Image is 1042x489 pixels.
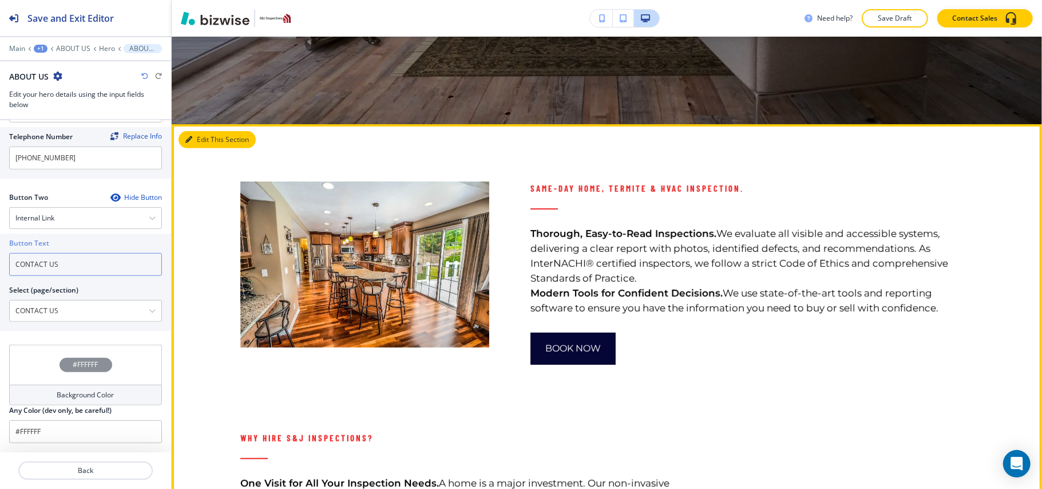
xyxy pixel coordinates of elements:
h4: #FFFFFF [73,360,98,370]
p: We use state-of-the-art tools and reporting software to ensure you have the information you need ... [530,286,973,316]
p: Why Hire S&J Inspections? [240,431,683,445]
img: Your Logo [260,14,291,23]
button: +1 [34,45,47,53]
h2: Button Text [9,238,49,249]
img: 431e4f7893c3cd415d186f09ed93ce4b.png [240,182,489,348]
h2: Button Two [9,192,48,203]
h2: Select (page/section) [9,285,78,295]
img: Replace [110,132,118,140]
p: Contact Sales [952,13,997,23]
button: ReplaceReplace Info [110,132,162,140]
p: ABOUT US [129,45,156,53]
strong: Modern Tools for Confident Decisions. [530,287,723,299]
h3: Edit your hero details using the input fields below [9,89,162,110]
p: Save Draft [877,13,913,23]
h2: ABOUT US [9,70,49,82]
p: We evaluate all visible and accessible systems, delivering a clear report with photos, identified... [530,226,973,286]
p: Same-day Home, Termite & HVAC Inspection. [530,182,973,195]
h2: Save and Exit Editor [27,11,114,25]
img: Bizwise Logo [181,11,249,25]
button: Book Now [530,333,616,365]
h4: Background Color [57,390,114,400]
button: Back [18,462,153,480]
h2: Telephone Number [9,132,73,142]
span: Book Now [545,342,601,356]
div: Replace Info [110,132,162,140]
strong: Thorough, Easy-to-Read Inspections. [530,228,716,239]
h2: Any Color (dev only, be careful!) [9,405,112,416]
button: ABOUT US [124,44,162,53]
button: Hero [99,45,115,53]
button: ABOUT US [56,45,90,53]
input: Ex. 561-222-1111 [9,147,162,169]
div: Open Intercom Messenger [1003,450,1031,478]
h3: Need help? [817,13,853,23]
p: Back [19,466,152,476]
button: Hide Button [110,193,162,202]
input: Manual Input [10,301,149,321]
button: Main [9,45,25,53]
h4: Internal Link [15,213,54,223]
button: Edit This Section [179,131,256,148]
button: Save Draft [862,9,928,27]
button: #FFFFFFBackground Color [9,345,162,405]
strong: One Visit for All Your Inspection Needs. [240,478,439,489]
span: Find and replace this information across Bizwise [110,132,162,141]
button: Contact Sales [937,9,1033,27]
